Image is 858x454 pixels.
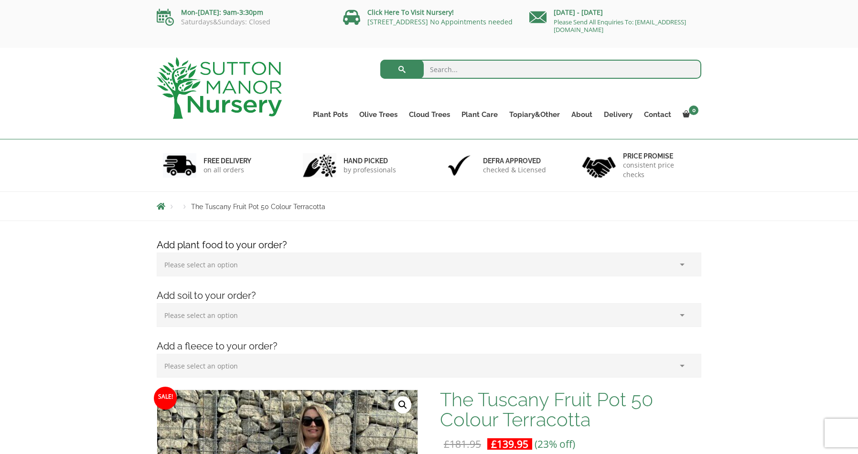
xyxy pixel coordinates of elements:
img: logo [157,57,282,119]
a: Plant Pots [307,108,354,121]
a: 0 [677,108,701,121]
h4: Add soil to your order? [150,288,708,303]
bdi: 139.95 [491,437,528,451]
h6: hand picked [343,157,396,165]
h4: Add a fleece to your order? [150,339,708,354]
span: £ [444,437,450,451]
a: Olive Trees [354,108,403,121]
span: 0 [689,106,698,115]
h6: FREE DELIVERY [204,157,251,165]
h6: Defra approved [483,157,546,165]
input: Search... [380,60,702,79]
a: Delivery [598,108,638,121]
img: 3.jpg [442,153,476,178]
img: 4.jpg [582,151,616,180]
p: by professionals [343,165,396,175]
span: The Tuscany Fruit Pot 50 Colour Terracotta [191,203,325,211]
img: 2.jpg [303,153,336,178]
a: Cloud Trees [403,108,456,121]
span: Sale! [154,387,177,410]
p: checked & Licensed [483,165,546,175]
h1: The Tuscany Fruit Pot 50 Colour Terracotta [440,390,701,430]
h4: Add plant food to your order? [150,238,708,253]
a: Click Here To Visit Nursery! [367,8,454,17]
span: (23% off) [535,437,575,451]
a: [STREET_ADDRESS] No Appointments needed [367,17,513,26]
p: consistent price checks [623,160,696,179]
span: £ [491,437,497,451]
p: Saturdays&Sundays: Closed [157,18,329,26]
a: Contact [638,108,677,121]
nav: Breadcrumbs [157,202,701,210]
p: on all orders [204,165,251,175]
a: View full-screen image gallery [394,396,411,413]
a: About [566,108,598,121]
p: Mon-[DATE]: 9am-3:30pm [157,7,329,18]
a: Topiary&Other [504,108,566,121]
bdi: 181.95 [444,437,481,451]
h6: Price promise [623,152,696,160]
p: [DATE] - [DATE] [529,7,701,18]
a: Plant Care [456,108,504,121]
img: 1.jpg [163,153,196,178]
a: Please Send All Enquiries To: [EMAIL_ADDRESS][DOMAIN_NAME] [554,18,686,34]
